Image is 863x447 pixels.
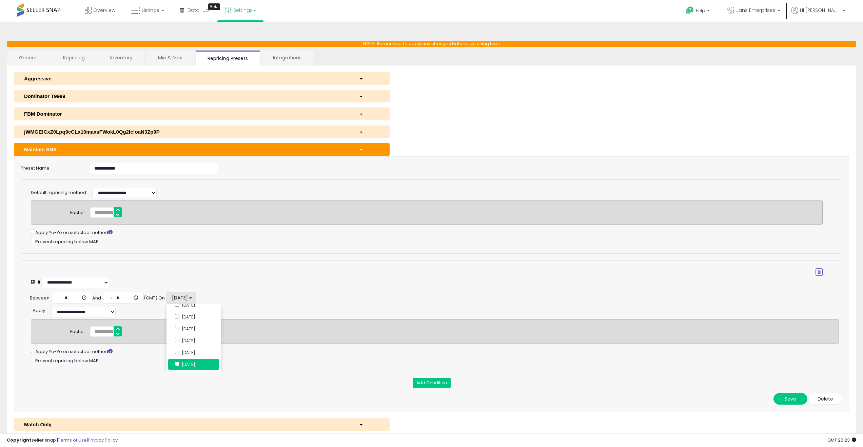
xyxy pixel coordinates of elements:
[808,393,842,405] button: Delete
[93,7,115,14] span: Overview
[14,108,390,120] button: FBM Dominator
[92,295,101,302] div: And
[19,421,354,428] div: Match Only
[168,335,219,346] label: [DATE]
[14,90,390,102] button: Dominator T9999
[70,326,85,335] div: Factor:
[7,51,50,65] a: General
[168,359,219,370] label: [DATE]
[33,307,45,314] span: Apply
[195,51,260,65] a: Repricing Presets
[175,326,179,330] input: [DATE]
[168,312,219,322] label: [DATE]
[7,437,118,444] div: seller snap | |
[14,125,390,138] button: jWMGE!CxZ0Lpq9cCLx10maxsFWokL0Qg2Ic!oaN3Zp9P
[19,146,354,153] div: Maintain SNS
[58,437,87,443] a: Terms of Use
[818,270,821,274] i: Remove Condition
[7,437,32,443] strong: Copyright
[19,128,354,135] div: jWMGE!CxZ0Lpq9cCLx10maxsFWokL0Qg2Ic!oaN3Zp9P
[773,393,807,405] button: Save
[7,41,856,47] p: NOTE: Remember to apply any changes before switching tabs
[14,72,390,85] button: Aggressive
[88,437,118,443] a: Privacy Policy
[171,294,188,301] span: [DATE]
[168,324,219,334] label: [DATE]
[791,7,845,22] a: Hi [PERSON_NAME]
[413,378,451,388] button: Add Condition
[70,207,85,216] div: Factor:
[31,347,839,355] div: Apply Yo-Yo on selected method
[31,190,87,196] label: Default repricing method:
[144,295,165,302] div: (GMT) On
[19,110,354,117] div: FBM Dominator
[175,302,179,307] input: [DATE]
[30,295,50,302] div: Between
[16,163,85,172] label: Preset Name
[31,356,839,364] div: Prevent repricing below MAP
[142,7,159,14] span: Listings
[686,6,694,15] i: Get Help
[800,7,841,14] span: Hi [PERSON_NAME]
[166,292,196,304] button: [DATE]
[696,8,705,14] span: Help
[146,51,194,65] a: Min & Max
[208,3,220,10] div: Tooltip anchor
[14,143,390,156] button: Maintain SNS
[31,228,823,236] div: Apply Yo-Yo on selected method
[98,51,145,65] a: Inventory
[19,75,354,82] div: Aggressive
[736,7,776,14] span: Jans Enterprises
[51,51,97,65] a: Repricing
[681,1,717,22] a: Help
[175,338,179,342] input: [DATE]
[168,300,219,310] label: [DATE]
[175,350,179,354] input: [DATE]
[168,347,219,358] label: [DATE]
[31,237,823,245] div: Prevent repricing below MAP
[827,437,856,443] span: 2025-09-12 20:23 GMT
[175,314,179,318] input: [DATE]
[14,418,390,431] button: Match Only
[261,51,314,65] a: Integrations
[19,93,354,100] div: Dominator T9999
[188,7,209,14] span: DataHub
[175,362,179,366] input: [DATE]
[33,305,46,314] div: :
